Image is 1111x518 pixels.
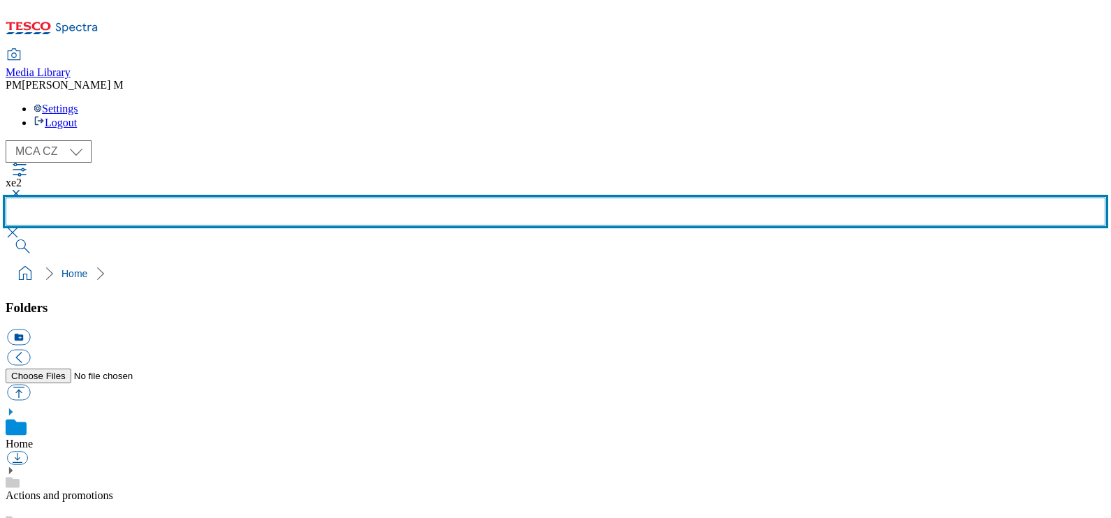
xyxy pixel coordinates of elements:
[34,103,78,114] a: Settings
[14,262,36,285] a: home
[6,50,71,79] a: Media Library
[6,438,33,450] a: Home
[34,117,77,128] a: Logout
[6,489,113,501] a: Actions and promotions
[6,260,1105,287] nav: breadcrumb
[22,79,123,91] span: [PERSON_NAME] M
[6,66,71,78] span: Media Library
[6,177,22,188] span: xe2
[6,300,1105,316] h3: Folders
[6,79,22,91] span: PM
[61,268,87,279] a: Home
